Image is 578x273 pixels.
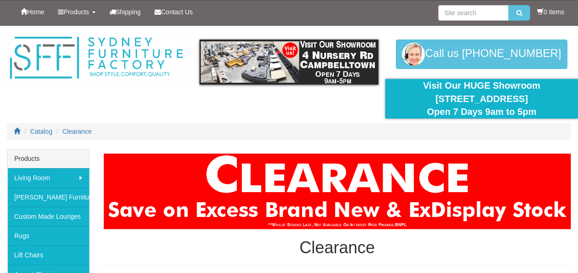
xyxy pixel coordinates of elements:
a: Rugs [7,226,89,245]
a: Contact Us [148,0,200,23]
a: Lift Chairs [7,245,89,265]
span: Products [63,8,89,16]
input: Site search [438,5,509,21]
div: Products [7,149,89,168]
span: Contact Us [161,8,193,16]
div: Visit Our HUGE Showroom [STREET_ADDRESS] Open 7 Days 9am to 5pm [392,79,571,119]
a: Catalog [30,128,52,135]
a: Products [51,0,102,23]
li: 0 items [537,7,564,17]
img: Clearance [103,154,572,229]
a: Home [14,0,51,23]
img: Sydney Furniture Factory [7,35,186,81]
a: Living Room [7,168,89,188]
span: Home [27,8,44,16]
span: Shipping [116,8,141,16]
a: [PERSON_NAME] Furniture [7,188,89,207]
a: Custom Made Lounges [7,207,89,226]
img: showroom.gif [200,40,378,85]
a: Clearance [63,128,92,135]
a: Shipping [103,0,148,23]
h1: Clearance [103,239,572,257]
